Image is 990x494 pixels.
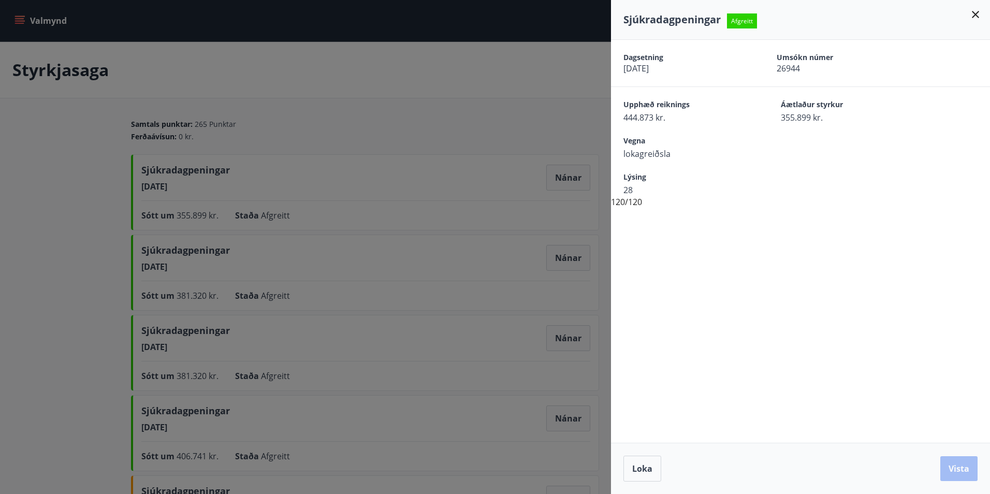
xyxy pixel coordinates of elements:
span: Dagsetning [623,52,740,63]
span: [DATE] [623,63,740,74]
span: 28 [623,184,745,196]
span: lokagreiðsla [623,148,745,159]
span: Áætlaður styrkur [781,99,902,112]
button: Loka [623,456,661,482]
span: 444.873 kr. [623,112,745,123]
span: Vegna [623,136,745,148]
span: Lýsing [623,172,745,184]
span: Loka [632,463,652,474]
span: Sjúkradagpeningar [623,12,721,26]
span: 26944 [777,63,894,74]
span: Upphæð reiknings [623,99,745,112]
span: 355.899 kr. [781,112,902,123]
span: Afgreitt [727,13,757,28]
div: 120/120 [611,40,990,208]
span: Umsókn númer [777,52,894,63]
